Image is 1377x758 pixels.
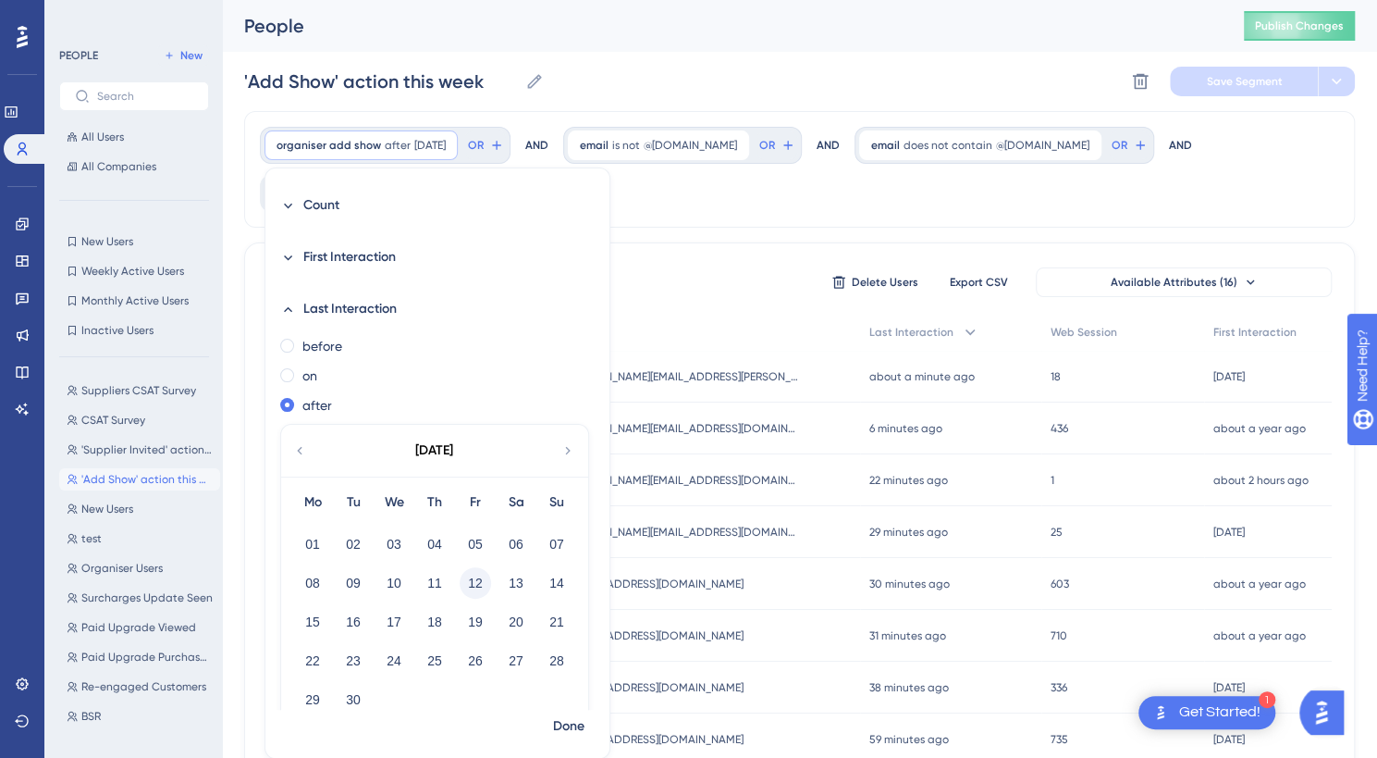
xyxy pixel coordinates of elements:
span: Count [303,194,339,217]
div: We [374,491,414,514]
button: 05 [460,528,491,560]
span: Weekly Active Users [81,264,184,279]
button: Delete Users [829,267,921,297]
span: @[DOMAIN_NAME] [996,138,1089,153]
button: 09 [338,567,369,599]
div: Get Started! [1179,702,1260,723]
span: 25 [1051,525,1063,540]
button: 30 [338,684,369,715]
span: Web Session [1051,325,1117,340]
button: Surcharges Update Seen [59,587,220,609]
button: Suppliers CSAT Survey [59,379,220,402]
time: [DATE] [1213,681,1245,694]
span: @[DOMAIN_NAME] [644,138,737,153]
button: Paid Upgrade Purchased [59,646,220,668]
span: Available Attributes (16) [1111,275,1237,290]
div: Mo [292,491,333,514]
button: Done [543,710,595,743]
button: 20 [500,606,532,638]
button: All Users [59,126,209,148]
button: Count [280,183,587,228]
button: Re-engaged Customers [59,676,220,698]
span: 18 [1051,369,1061,384]
span: New Users [81,234,133,249]
span: Last Interaction [869,325,953,340]
button: 23 [338,645,369,677]
button: 11 [419,567,450,599]
span: Organiser Users [81,561,163,576]
button: 26 [460,645,491,677]
time: 59 minutes ago [869,733,949,746]
time: 31 minutes ago [869,629,946,642]
button: First Interaction [280,235,587,280]
span: CSAT Survey [81,413,145,428]
input: Segment Name [244,68,518,94]
span: 710 [1051,628,1067,643]
button: Filter [260,175,352,212]
iframe: UserGuiding AI Assistant Launcher [1299,685,1355,740]
button: 08 [297,567,328,599]
span: 735 [1051,732,1068,747]
span: 603 [1051,577,1069,591]
div: Su [536,491,577,514]
button: CSAT Survey [59,409,220,431]
button: 24 [378,645,410,677]
time: 6 minutes ago [869,422,942,435]
button: 29 [297,684,328,715]
span: Paid Upgrade Viewed [81,620,196,635]
button: 27 [500,645,532,677]
time: 38 minutes ago [869,681,949,694]
span: [EMAIL_ADDRESS][DOMAIN_NAME] [568,628,744,643]
span: Last Interaction [303,298,397,320]
button: 25 [419,645,450,677]
time: 29 minutes ago [869,526,948,539]
span: Done [553,715,584,738]
div: PEOPLE [59,48,98,63]
time: 22 minutes ago [869,474,948,487]
span: 'Supplier Invited' action this week [81,442,213,457]
div: Open Get Started! checklist, remaining modules: 1 [1138,696,1275,729]
button: 'Supplier Invited' action this week [59,439,220,461]
time: about a year ago [1213,422,1306,435]
time: about a year ago [1213,578,1306,590]
button: Available Attributes (16) [1036,267,1332,297]
time: about 2 hours ago [1213,474,1309,487]
button: 18 [419,606,450,638]
button: 02 [338,528,369,560]
button: 22 [297,645,328,677]
button: Weekly Active Users [59,260,209,282]
button: OR [1109,130,1150,160]
span: 336 [1051,680,1067,695]
span: Paid Upgrade Purchased [81,650,213,665]
button: 06 [500,528,532,560]
button: New [157,44,209,67]
span: Monthly Active Users [81,293,189,308]
button: All Companies [59,155,209,178]
label: after [302,394,332,416]
button: BSR [59,705,220,727]
button: 04 [419,528,450,560]
span: Surcharges Update Seen [81,590,213,605]
button: 19 [460,606,491,638]
button: 21 [541,606,572,638]
span: [EMAIL_ADDRESS][DOMAIN_NAME] [568,577,744,591]
button: New Users [59,498,220,520]
div: People [244,13,1198,39]
span: OR [759,138,775,153]
button: 12 [460,567,491,599]
span: BSR [81,709,101,724]
div: Th [414,491,455,514]
span: [DATE] [414,138,446,153]
span: does not contain [904,138,992,153]
button: Paid Upgrade Viewed [59,616,220,639]
button: 07 [541,528,572,560]
span: organiser add show [277,138,381,153]
span: 'Add Show' action this week [81,472,213,487]
span: Export CSV [950,275,1008,290]
span: First Interaction [1213,325,1297,340]
div: Fr [455,491,496,514]
div: AND [525,127,548,164]
time: 30 minutes ago [869,578,950,590]
span: Re-engaged Customers [81,679,206,694]
button: 17 [378,606,410,638]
